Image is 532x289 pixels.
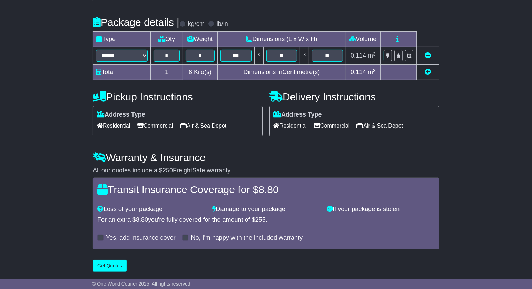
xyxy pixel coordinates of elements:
[346,32,380,47] td: Volume
[93,32,151,47] td: Type
[368,52,376,59] span: m
[425,52,431,59] a: Remove this item
[425,69,431,76] a: Add new item
[217,20,228,28] label: lb/in
[151,65,183,80] td: 1
[93,152,439,163] h4: Warranty & Insurance
[273,120,307,131] span: Residential
[92,281,192,287] span: © One World Courier 2025. All rights reserved.
[209,206,324,213] div: Damage to your package
[93,65,151,80] td: Total
[188,20,205,28] label: kg/cm
[106,234,175,242] label: Yes, add insurance cover
[258,184,278,195] span: 8.80
[351,52,366,59] span: 0.114
[191,234,303,242] label: No, I'm happy with the included warranty
[351,69,366,76] span: 0.114
[183,65,218,80] td: Kilo(s)
[254,47,263,65] td: x
[94,206,209,213] div: Loss of your package
[93,260,127,272] button: Get Quotes
[162,167,173,174] span: 250
[273,111,322,119] label: Address Type
[97,120,130,131] span: Residential
[180,120,227,131] span: Air & Sea Depot
[97,216,435,224] div: For an extra $ you're fully covered for the amount of $ .
[373,51,376,57] sup: 3
[93,91,263,102] h4: Pickup Instructions
[93,17,179,28] h4: Package details |
[269,91,439,102] h4: Delivery Instructions
[151,32,183,47] td: Qty
[136,216,148,223] span: 8.80
[357,120,403,131] span: Air & Sea Depot
[183,32,218,47] td: Weight
[217,32,346,47] td: Dimensions (L x W x H)
[314,120,349,131] span: Commercial
[373,68,376,73] sup: 3
[323,206,438,213] div: If your package is stolen
[189,69,192,76] span: 6
[137,120,173,131] span: Commercial
[93,167,439,175] div: All our quotes include a $ FreightSafe warranty.
[300,47,309,65] td: x
[368,69,376,76] span: m
[97,184,435,195] h4: Transit Insurance Coverage for $
[97,111,145,119] label: Address Type
[217,65,346,80] td: Dimensions in Centimetre(s)
[255,216,266,223] span: 255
